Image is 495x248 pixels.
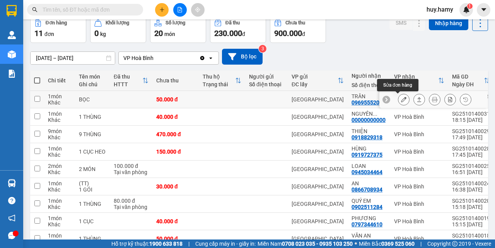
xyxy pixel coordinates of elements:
div: 9 THÙNG [79,131,106,137]
div: VP Hoà Bình [394,149,444,155]
span: plus [159,7,165,12]
div: Khác [48,204,71,210]
th: Toggle SortBy [390,70,448,91]
div: SG2510140018 [452,233,490,239]
div: [GEOGRAPHIC_DATA] [292,166,344,172]
span: question-circle [8,197,15,204]
div: 1 món [48,93,71,99]
div: 1 THÙNG [79,236,106,242]
div: 1 món [48,198,71,204]
div: Khác [48,117,71,123]
div: Thu hộ [203,74,235,80]
div: SG2510140020 [452,198,490,204]
div: Khác [48,239,71,245]
div: 0945034464 [352,169,382,175]
div: 40.000 đ [156,114,195,120]
strong: 0708 023 035 - 0935 103 250 [282,241,353,247]
div: [GEOGRAPHIC_DATA] [292,96,344,103]
div: HTTT [114,81,142,87]
div: LOAN [352,163,386,169]
div: 16:51 [DATE] [452,169,490,175]
span: kg [100,31,106,37]
div: 1 GÓI [79,186,106,193]
div: Khác [48,134,71,140]
div: Ghi chú [79,81,106,87]
div: [GEOGRAPHIC_DATA] [292,236,344,242]
div: 0919727375 [352,152,382,158]
div: 18:15 [DATE] [452,117,490,123]
div: NGUYÊN THẢO VY [352,111,386,117]
span: ⚪️ [355,242,357,245]
span: search [32,7,38,12]
div: Chưa thu [285,20,305,26]
div: Đã thu [225,20,240,26]
div: VP Hoà Bình [394,236,444,242]
div: 0918829318 [352,134,382,140]
span: 1 [468,3,471,9]
div: (TT) [79,180,106,186]
div: Ngày ĐH [452,81,484,87]
div: 1 món [48,145,71,152]
img: solution-icon [8,70,16,78]
span: aim [195,7,200,12]
div: VP gửi [292,74,338,80]
button: file-add [173,3,187,17]
img: warehouse-icon [8,31,16,39]
div: SG2510140029 [452,128,490,134]
div: 40.000 đ [156,218,195,224]
span: | [188,239,189,248]
span: Cung cấp máy in - giấy in: [195,239,256,248]
div: 150.000 đ [156,149,195,155]
div: [GEOGRAPHIC_DATA] [292,183,344,190]
div: 1 món [48,111,71,117]
svg: Clear value [199,55,205,61]
div: 2 MÓN [79,166,106,172]
div: Khác [48,186,71,193]
div: Tại văn phòng [114,169,148,175]
div: Sửa đơn hàng [377,79,418,91]
div: 0866708934 [352,186,382,193]
div: 17:45 [DATE] [452,152,490,158]
span: 900.000 [274,29,302,38]
img: warehouse-icon [8,50,16,58]
div: 17:49 [DATE] [452,134,490,140]
span: đơn [44,31,54,37]
button: caret-down [477,3,490,17]
input: Selected VP Hoà Bình. [154,54,155,62]
button: Khối lượng0kg [90,15,146,43]
input: Tìm tên, số ĐT hoặc mã đơn [43,5,134,14]
div: Sửa đơn hàng [398,94,410,105]
div: 15:18 [DATE] [452,204,490,210]
span: | [420,239,422,248]
div: Khác [48,221,71,227]
div: VP Hoà Bình [394,114,444,120]
span: 0 [94,29,99,38]
div: SG2510140031 [452,111,490,117]
div: VP nhận [394,74,438,80]
button: SMS [389,16,413,30]
strong: 0369 525 060 [381,241,415,247]
div: 1 THÙNG [79,114,106,120]
div: [GEOGRAPHIC_DATA] [292,131,344,137]
div: Số điện thoại [249,81,284,87]
div: AN [352,180,386,186]
th: Toggle SortBy [199,70,245,91]
div: 1 CỤC HEO [79,149,106,155]
div: Người gửi [249,74,284,80]
div: Chi tiết [48,77,71,84]
div: VP Hoà Bình [394,131,444,137]
div: Chưa thu [156,77,195,84]
div: Đã thu [114,74,142,80]
div: Số điện thoại [352,82,386,88]
span: Miền Bắc [359,239,415,248]
div: ĐC lấy [292,81,338,87]
div: VP Hoà Bình [394,183,444,190]
div: 80.000 đ [114,198,148,204]
span: copyright [452,241,457,246]
div: Người nhận [352,73,386,79]
span: file-add [177,7,183,12]
div: Mã GD [452,74,484,80]
div: 1 THÙNG [79,201,106,207]
th: Toggle SortBy [110,70,152,91]
span: message [8,232,15,239]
